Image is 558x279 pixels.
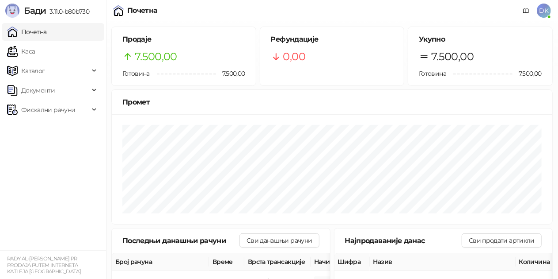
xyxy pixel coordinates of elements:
[519,4,533,18] a: Документација
[512,69,542,78] span: 7.500,00
[537,4,551,18] span: DK
[122,235,239,246] div: Последњи данашњи рачуни
[112,253,209,271] th: Број рачуна
[21,62,45,80] span: Каталог
[21,81,55,99] span: Документи
[462,233,542,248] button: Сви продати артикли
[21,101,75,119] span: Фискални рачуни
[239,233,319,248] button: Сви данашњи рачуни
[370,253,516,271] th: Назив
[24,5,46,16] span: Бади
[431,48,474,65] span: 7.500,00
[311,253,399,271] th: Начини плаћања
[122,97,542,108] div: Промет
[46,8,89,15] span: 3.11.0-b80b730
[122,70,150,77] span: Готовина
[122,34,245,45] h5: Продаје
[516,253,555,271] th: Количина
[345,235,462,246] div: Најпродаваније данас
[216,69,245,78] span: 7.500,00
[7,256,81,275] small: RADY AL-[PERSON_NAME] PR PRODAJA PUTEM INTERNETA KATLEJA [GEOGRAPHIC_DATA]
[209,253,244,271] th: Време
[334,253,370,271] th: Шифра
[244,253,311,271] th: Врста трансакције
[283,48,305,65] span: 0,00
[271,34,394,45] h5: Рефундације
[7,43,35,60] a: Каса
[127,7,158,14] div: Почетна
[7,23,47,41] a: Почетна
[135,48,177,65] span: 7.500,00
[419,70,446,77] span: Готовина
[5,4,19,18] img: Logo
[419,34,542,45] h5: Укупно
